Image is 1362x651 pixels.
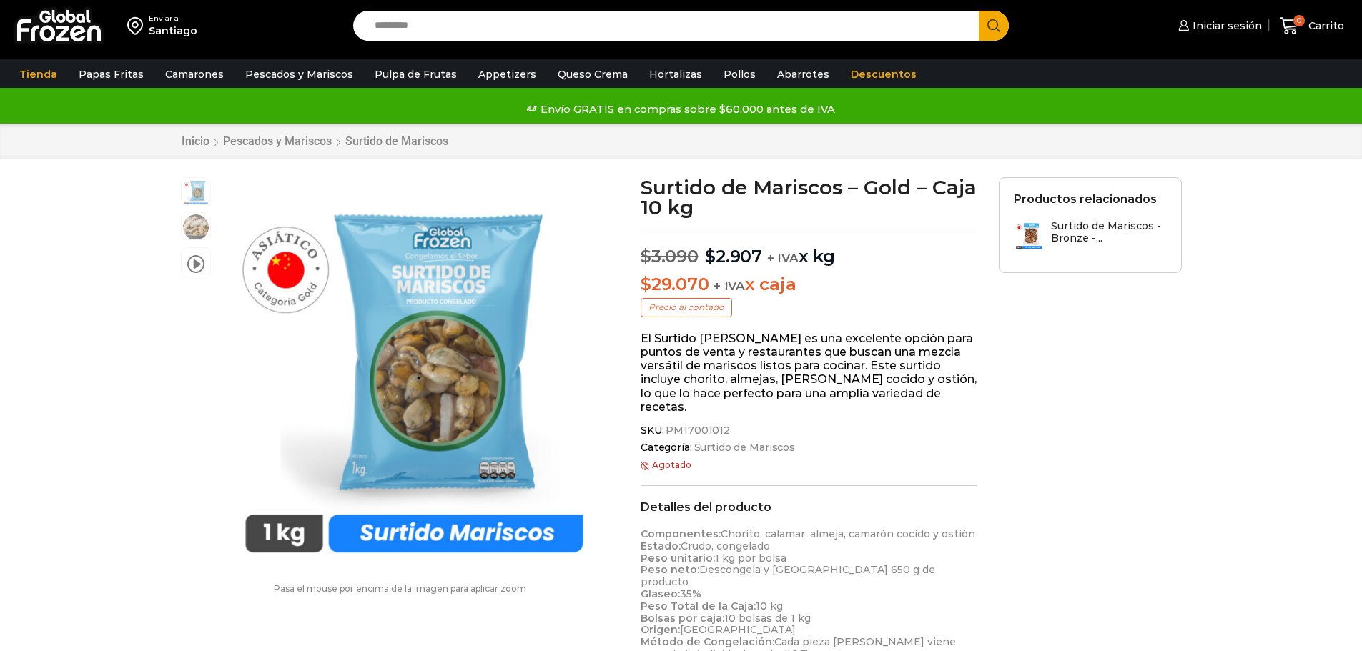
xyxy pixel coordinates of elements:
[345,134,449,148] a: Surtido de Mariscos
[127,14,149,38] img: address-field-icon.svg
[641,246,651,267] span: $
[1051,220,1167,244] h3: Surtido de Mariscos - Bronze -...
[1276,9,1348,43] a: 0 Carrito
[641,177,977,217] h1: Surtido de Mariscos – Gold – Caja 10 kg
[1014,192,1157,206] h2: Productos relacionados
[1189,19,1262,33] span: Iniciar sesión
[181,134,210,148] a: Inicio
[767,251,799,265] span: + IVA
[641,274,651,294] span: $
[181,584,620,594] p: Pasa el mouse por encima de la imagen para aplicar zoom
[238,61,360,88] a: Pescados y Mariscos
[641,442,977,454] span: Categoría:
[12,61,64,88] a: Tienda
[641,623,680,636] strong: Origen:
[641,274,709,294] bdi: 29.070
[979,11,1009,41] button: Search button
[1305,19,1344,33] span: Carrito
[716,61,763,88] a: Pollos
[692,442,795,454] a: Surtido de Mariscos
[641,563,699,576] strong: Peso neto:
[844,61,924,88] a: Descuentos
[1014,220,1167,251] a: Surtido de Mariscos - Bronze -...
[71,61,151,88] a: Papas Fritas
[149,14,197,24] div: Enviar a
[641,540,681,552] strong: Estado:
[182,213,210,242] span: surtido de marisco gold
[367,61,464,88] a: Pulpa de Frutas
[641,274,977,295] p: x caja
[641,635,774,648] strong: Método de Congelación:
[641,552,715,565] strong: Peso unitario:
[714,279,745,293] span: + IVA
[181,134,449,148] nav: Breadcrumb
[149,24,197,38] div: Santiago
[641,424,977,437] span: SKU:
[551,61,635,88] a: Queso Crema
[641,298,732,317] p: Precio al contado
[641,587,680,600] strong: Glaseo:
[1175,11,1262,40] a: Iniciar sesión
[641,527,721,540] strong: Componentes:
[182,178,210,207] span: surtido-gold
[641,500,977,514] h2: Detalles del producto
[642,61,709,88] a: Hortalizas
[770,61,837,88] a: Abarrotes
[158,61,231,88] a: Camarones
[705,246,762,267] bdi: 2.907
[641,612,724,625] strong: Bolsas por caja:
[705,246,716,267] span: $
[641,332,977,414] p: El Surtido [PERSON_NAME] es una excelente opción para puntos de venta y restaurantes que buscan u...
[641,460,977,470] p: Agotado
[641,246,699,267] bdi: 3.090
[663,424,730,437] span: PM17001012
[641,600,756,612] strong: Peso Total de la Caja:
[222,134,332,148] a: Pescados y Mariscos
[471,61,543,88] a: Appetizers
[641,232,977,267] p: x kg
[1293,15,1305,26] span: 0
